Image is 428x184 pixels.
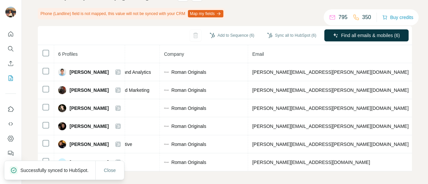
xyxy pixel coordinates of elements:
[164,124,169,129] img: company-logo
[70,141,109,148] span: [PERSON_NAME]
[171,159,206,166] span: Roman Originals
[252,51,264,57] span: Email
[171,141,206,148] span: Roman Originals
[262,30,321,40] button: Sync all to HubSpot (6)
[70,123,109,130] span: [PERSON_NAME]
[164,87,169,93] img: company-logo
[164,142,169,147] img: company-logo
[362,13,371,21] p: 350
[171,87,206,94] span: Roman Originals
[70,69,109,75] span: [PERSON_NAME]
[99,164,121,176] button: Close
[58,86,66,94] img: Avatar
[252,124,409,129] span: [PERSON_NAME][EMAIL_ADDRESS][PERSON_NAME][DOMAIN_NAME]
[205,30,259,40] button: Add to Sequence (6)
[164,51,184,57] span: Company
[324,29,409,41] button: Find all emails & mobiles (6)
[382,13,413,22] button: Buy credits
[58,140,66,148] img: Avatar
[70,105,109,112] span: [PERSON_NAME]
[58,122,66,130] img: Avatar
[38,8,225,19] div: Phone (Landline) field is not mapped, this value will not be synced with your CRM
[70,87,109,94] span: [PERSON_NAME]
[252,142,409,147] span: [PERSON_NAME][EMAIL_ADDRESS][PERSON_NAME][DOMAIN_NAME]
[5,57,16,69] button: Enrich CSV
[58,158,66,166] div: R
[5,133,16,145] button: Dashboard
[338,13,347,21] p: 795
[58,104,66,112] img: Avatar
[171,105,206,112] span: Roman Originals
[171,123,206,130] span: Roman Originals
[164,106,169,111] img: company-logo
[58,68,66,76] img: Avatar
[20,167,94,174] p: Successfully synced to HubSpot.
[188,10,223,17] button: Map my fields
[252,87,409,93] span: [PERSON_NAME][EMAIL_ADDRESS][PERSON_NAME][DOMAIN_NAME]
[5,43,16,55] button: Search
[5,72,16,84] button: My lists
[252,106,409,111] span: [PERSON_NAME][EMAIL_ADDRESS][PERSON_NAME][DOMAIN_NAME]
[164,69,169,75] img: company-logo
[171,69,206,75] span: Roman Originals
[252,160,370,165] span: [PERSON_NAME][EMAIL_ADDRESS][DOMAIN_NAME]
[5,147,16,159] button: Feedback
[58,51,78,57] span: 6 Profiles
[5,103,16,115] button: Use Surfe on LinkedIn
[5,7,16,17] img: Avatar
[164,160,169,165] img: company-logo
[5,28,16,40] button: Quick start
[341,32,400,39] span: Find all emails & mobiles (6)
[5,118,16,130] button: Use Surfe API
[104,167,116,174] span: Close
[252,69,409,75] span: [PERSON_NAME][EMAIL_ADDRESS][PERSON_NAME][DOMAIN_NAME]
[70,159,109,166] span: [PERSON_NAME]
